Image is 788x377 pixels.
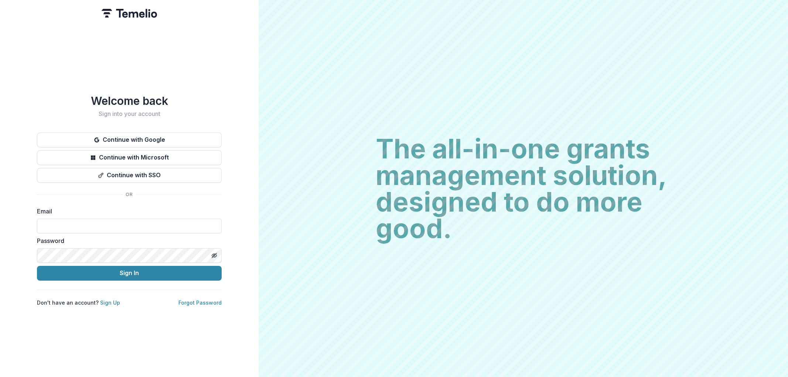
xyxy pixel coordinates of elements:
label: Email [37,207,217,216]
button: Sign In [37,266,222,281]
a: Sign Up [100,299,120,306]
button: Continue with SSO [37,168,222,183]
img: Temelio [102,9,157,18]
label: Password [37,236,217,245]
a: Forgot Password [178,299,222,306]
h1: Welcome back [37,94,222,107]
button: Toggle password visibility [208,250,220,261]
button: Continue with Microsoft [37,150,222,165]
p: Don't have an account? [37,299,120,306]
h2: Sign into your account [37,110,222,117]
button: Continue with Google [37,133,222,147]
